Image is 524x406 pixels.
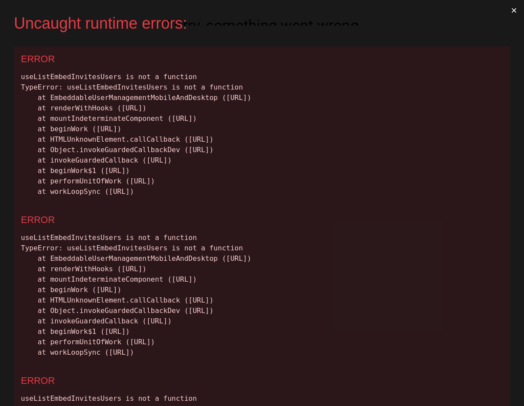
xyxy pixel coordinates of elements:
[14,14,496,33] div: Uncaught runtime errors:
[21,53,503,65] div: ERROR
[21,72,503,197] div: useListEmbedInvitesUsers is not a function TypeError: useListEmbedInvitesUsers is not a function ...
[21,375,503,386] div: ERROR
[21,214,503,226] div: ERROR
[21,233,503,358] div: useListEmbedInvitesUsers is not a function TypeError: useListEmbedInvitesUsers is not a function ...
